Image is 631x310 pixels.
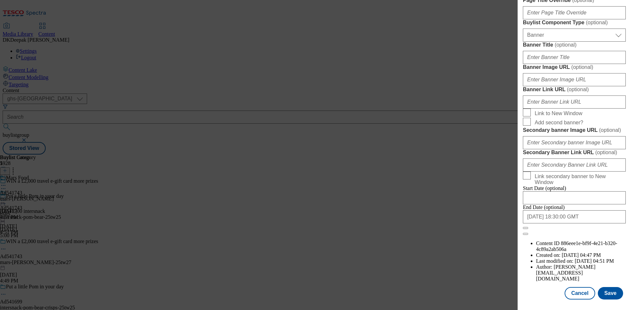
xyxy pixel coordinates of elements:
[536,252,626,258] li: Created on:
[523,191,626,204] input: Enter Date
[536,264,596,281] span: [PERSON_NAME][EMAIL_ADDRESS][DOMAIN_NAME]
[523,227,528,229] button: Close
[535,174,623,185] span: Link secondary banner to New Window
[536,258,626,264] li: Last modified on:
[523,149,626,156] label: Secondary Banner Link URL
[523,127,626,134] label: Secondary banner Image URL
[562,252,601,258] span: [DATE] 04:47 PM
[535,111,582,116] span: Link to New Window
[523,86,626,93] label: Banner Link URL
[595,150,617,155] span: ( optional )
[523,210,626,223] input: Enter Date
[523,95,626,109] input: Enter Banner Link URL
[575,258,614,264] span: [DATE] 04:51 PM
[586,20,608,25] span: ( optional )
[523,64,626,71] label: Banner Image URL
[523,42,626,48] label: Banner Title
[535,120,583,126] span: Add second banner?
[598,287,623,300] button: Save
[523,158,626,172] input: Enter Secondary Banner Link URL
[567,87,589,92] span: ( optional )
[536,264,626,282] li: Author:
[565,287,595,300] button: Cancel
[523,204,565,210] span: End Date (optional)
[536,240,617,252] span: 886eee1e-bf9f-4e21-b320-4c89a2ab506a
[523,73,626,86] input: Enter Banner Image URL
[523,19,626,26] label: Buylist Component Type
[599,127,621,133] span: ( optional )
[571,64,593,70] span: ( optional )
[536,240,626,252] li: Content ID
[523,6,626,19] input: Enter Page Title Override
[523,185,566,191] span: Start Date (optional)
[523,136,626,149] input: Enter Secondary banner Image URL
[523,51,626,64] input: Enter Banner Title
[555,42,577,48] span: ( optional )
